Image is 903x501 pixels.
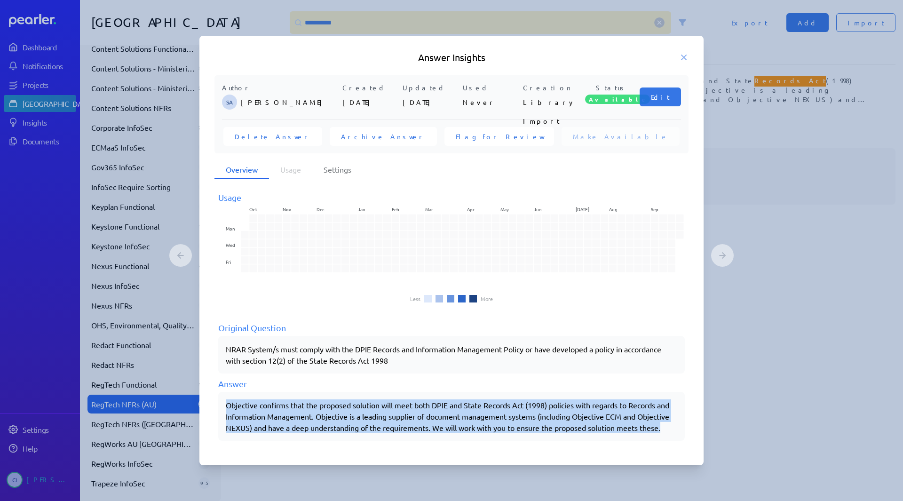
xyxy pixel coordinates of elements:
button: Archive Answer [330,127,437,146]
p: [PERSON_NAME] [241,93,339,111]
button: Previous Answer [169,244,192,267]
span: Make Available [573,132,668,141]
text: Oct [249,206,257,213]
p: [DATE] [403,93,459,111]
span: Edit [651,92,670,102]
text: [DATE] [577,206,590,213]
li: Settings [312,161,363,179]
span: Available [585,95,650,104]
span: Steve Ackermann [222,95,237,110]
span: Flag for Review [456,132,543,141]
div: Objective confirms that the proposed solution will meet both DPIE and State Records Act (1998) po... [226,399,677,433]
text: Apr [467,206,475,213]
text: Fri [226,258,231,265]
text: Wed [226,241,235,248]
p: [DATE] [342,93,399,111]
text: Jan [358,206,366,213]
h5: Answer Insights [214,51,689,64]
span: Delete Answer [235,132,311,141]
li: More [481,296,493,302]
span: Archive Answer [341,132,426,141]
div: Usage [218,191,685,204]
p: NRAR System/s must comply with the DPIE Records and Information Management Policy or have develop... [226,343,677,366]
p: Author [222,83,339,93]
text: Sep [652,206,659,213]
button: Edit [640,87,681,106]
text: Mon [226,224,235,231]
p: Creation [523,83,579,93]
text: Feb [392,206,400,213]
p: Used [463,83,519,93]
p: Updated [403,83,459,93]
li: Overview [214,161,269,179]
text: Mar [426,206,434,213]
text: Aug [610,206,618,213]
button: Next Answer [711,244,734,267]
li: Less [410,296,420,302]
button: Make Available [562,127,680,146]
p: Library Import [523,93,579,111]
text: Nov [283,206,292,213]
text: May [501,206,509,213]
button: Delete Answer [223,127,322,146]
text: Jun [535,206,543,213]
div: Answer [218,377,685,390]
div: Original Question [218,321,685,334]
p: Status [583,83,640,93]
button: Flag for Review [444,127,554,146]
li: Usage [269,161,312,179]
p: Never [463,93,519,111]
p: Created [342,83,399,93]
text: Dec [317,206,325,213]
